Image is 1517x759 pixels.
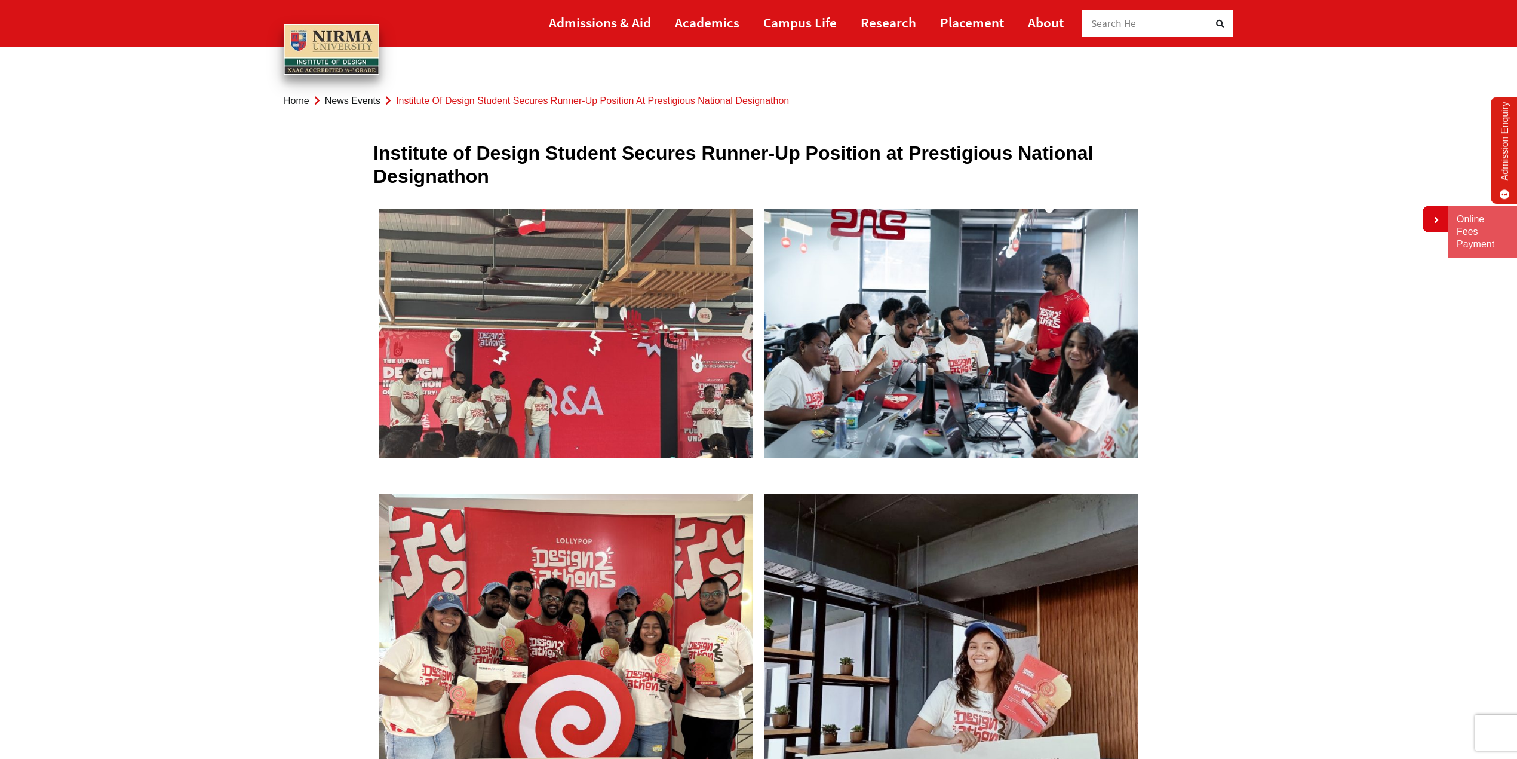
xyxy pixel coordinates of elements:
h1: Institute of Design Student Secures Runner-Up Position at Prestigious National Designathon [373,142,1144,188]
span: Search He [1091,17,1137,30]
a: Admissions & Aid [549,9,651,36]
a: Campus Life [763,9,837,36]
a: About [1028,9,1064,36]
nav: breadcrumb [284,78,1233,124]
img: 29f5cb3e-047c-44f6-987d-b18ac1375d46-1024x683 [373,203,758,464]
img: 67A52905-B176-48AE-AA4B-2DC539D93E4D-1024x683 [758,203,1144,464]
img: main_logo [284,24,379,75]
span: Institute of Design Student Secures Runner-Up Position at Prestigious National Designathon [396,96,789,106]
a: Home [284,96,309,106]
a: Online Fees Payment [1457,213,1508,250]
a: News Events [325,96,380,106]
a: Research [861,9,916,36]
a: Placement [940,9,1004,36]
a: Academics [675,9,739,36]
